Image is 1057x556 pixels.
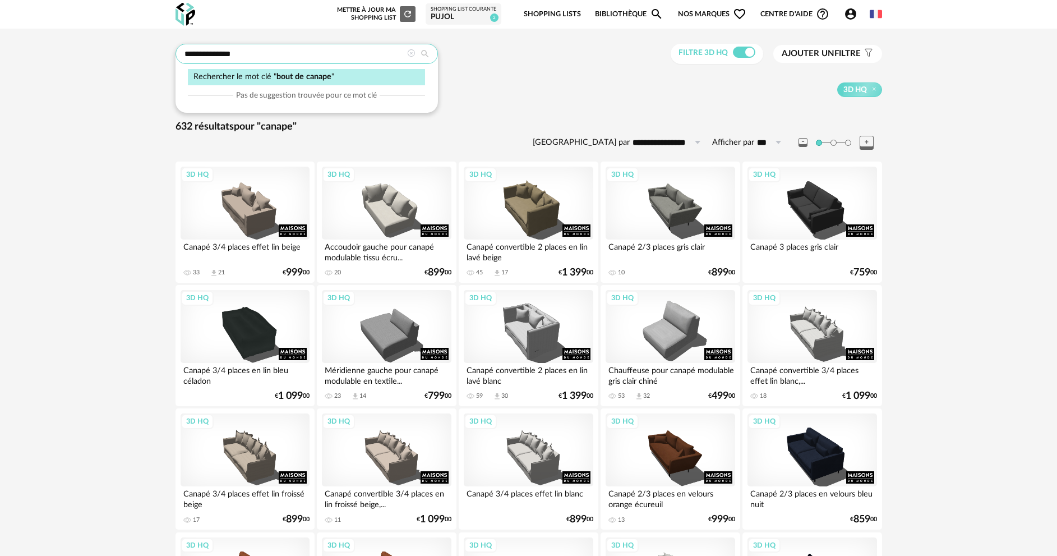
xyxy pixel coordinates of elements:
span: Download icon [635,392,643,401]
div: Canapé convertible 2 places en lin lavé beige [464,240,593,262]
span: 1 099 [846,392,870,400]
span: 499 [712,392,728,400]
span: 1 099 [420,516,445,523]
span: 2 [490,13,499,22]
div: Canapé 2/3 places gris clair [606,240,735,262]
div: 3D HQ [322,414,355,429]
div: Canapé convertible 3/4 places en lin froissé beige,... [322,486,451,509]
span: 899 [570,516,587,523]
div: Rechercher le mot clé " " [188,69,425,85]
a: 3D HQ Canapé convertible 2 places en lin lavé beige 45 Download icon 17 €1 39900 [459,162,598,283]
div: 20 [334,269,341,277]
span: Account Circle icon [844,7,857,21]
div: 13 [618,516,625,524]
span: 899 [286,516,303,523]
div: 3D HQ [464,538,497,553]
span: 999 [286,269,303,277]
a: 3D HQ Canapé 3 places gris clair €75900 [742,162,881,283]
a: 3D HQ Canapé 2/3 places en velours bleu nuit €85900 [742,408,881,530]
div: 53 [618,392,625,400]
button: Ajouter unfiltre Filter icon [773,45,882,63]
div: 3D HQ [606,291,639,305]
span: Help Circle Outline icon [816,7,829,21]
div: € 00 [424,269,451,277]
div: € 00 [842,392,877,400]
span: 799 [428,392,445,400]
span: Download icon [493,269,501,277]
span: Download icon [351,392,359,401]
div: 3D HQ [181,291,214,305]
a: 3D HQ Canapé 3/4 places en lin bleu céladon €1 09900 [176,285,315,406]
a: 3D HQ Canapé 2/3 places gris clair 10 €89900 [601,162,740,283]
a: 3D HQ Canapé 2/3 places en velours orange écureuil 13 €99900 [601,408,740,530]
div: Chauffeuse pour canapé modulable gris clair chiné [606,363,735,385]
a: 3D HQ Chauffeuse pour canapé modulable gris clair chiné 53 Download icon 32 €49900 [601,285,740,406]
span: 999 [712,516,728,523]
div: € 00 [424,392,451,400]
span: Account Circle icon [844,7,862,21]
div: Méridienne gauche pour canapé modulable en textile... [322,363,451,385]
div: € 00 [708,516,735,523]
div: 17 [501,269,508,277]
a: 3D HQ Accoudoir gauche pour canapé modulable tissu écru... 20 €89900 [317,162,456,283]
span: Filtre 3D HQ [678,49,728,57]
div: Canapé 3 places gris clair [747,240,876,262]
div: Canapé 3/4 places effet lin beige [181,240,310,262]
span: 1 399 [562,269,587,277]
div: 21 [218,269,225,277]
span: Ajouter un [782,49,834,58]
div: 32 [643,392,650,400]
span: filtre [782,48,861,59]
span: Nos marques [678,1,746,27]
div: 30 [501,392,508,400]
div: 23 [334,392,341,400]
div: Canapé 2/3 places en velours orange écureuil [606,486,735,509]
div: € 00 [850,516,877,523]
div: 3D HQ [464,291,497,305]
div: 3D HQ [181,414,214,429]
a: 3D HQ Canapé 3/4 places effet lin froissé beige 17 €89900 [176,408,315,530]
div: 14 [359,392,366,400]
div: Accoudoir gauche pour canapé modulable tissu écru... [322,240,451,262]
span: 759 [853,269,870,277]
a: BibliothèqueMagnify icon [595,1,663,27]
span: Heart Outline icon [733,7,746,21]
div: € 00 [558,269,593,277]
div: 3D HQ [322,538,355,553]
a: 3D HQ Méridienne gauche pour canapé modulable en textile... 23 Download icon 14 €79900 [317,285,456,406]
div: € 00 [708,269,735,277]
div: 11 [334,516,341,524]
span: 3D HQ [843,85,867,95]
div: 3D HQ [748,291,781,305]
div: Canapé 3/4 places en lin bleu céladon [181,363,310,385]
span: Refresh icon [403,11,413,17]
a: 3D HQ Canapé 3/4 places effet lin blanc €89900 [459,408,598,530]
div: € 00 [708,392,735,400]
div: Canapé 2/3 places en velours bleu nuit [747,486,876,509]
a: 3D HQ Canapé 3/4 places effet lin beige 33 Download icon 21 €99900 [176,162,315,283]
div: Canapé convertible 3/4 places effet lin blanc,... [747,363,876,385]
span: pour "canape" [234,122,297,132]
div: 3D HQ [181,538,214,553]
div: 3D HQ [464,414,497,429]
div: 3D HQ [748,167,781,182]
span: 1 099 [278,392,303,400]
div: 59 [476,392,483,400]
div: 3D HQ [748,538,781,553]
div: Canapé 3/4 places effet lin froissé beige [181,486,310,509]
a: Shopping Lists [524,1,581,27]
span: 1 399 [562,392,587,400]
div: 10 [618,269,625,277]
label: [GEOGRAPHIC_DATA] par [533,137,630,148]
div: 33 [193,269,200,277]
a: Shopping List courante PUJOL 2 [431,6,496,22]
div: 18 [760,392,767,400]
div: PUJOL [431,12,496,22]
div: 3D HQ [748,414,781,429]
img: fr [870,8,882,20]
div: Mettre à jour ma Shopping List [335,6,416,22]
div: 3D HQ [464,167,497,182]
div: 3D HQ [322,291,355,305]
span: Pas de suggestion trouvée pour ce mot clé [236,90,377,100]
div: 3D HQ [606,167,639,182]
